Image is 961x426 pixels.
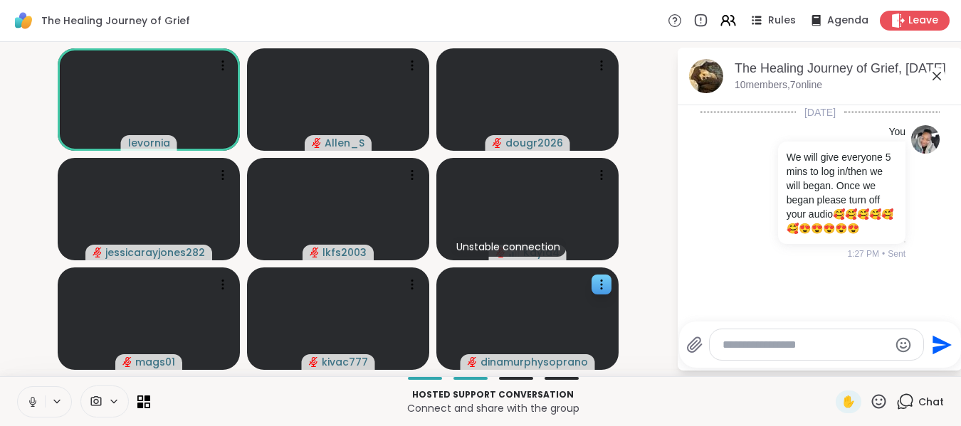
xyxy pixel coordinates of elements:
[735,78,822,92] p: 10 members, 7 online
[128,136,170,150] span: levornia
[159,401,827,415] p: Connect and share with the group
[310,247,320,257] span: audio-muted
[159,388,827,401] p: Hosted support conversation
[908,14,938,28] span: Leave
[845,208,857,220] span: 🥰
[787,223,799,234] span: 🥰
[918,395,944,409] span: Chat
[105,245,205,260] span: jessicarayjones282
[823,223,835,234] span: 😍
[841,393,856,410] span: ✋
[835,223,847,234] span: 😍
[11,9,36,33] img: ShareWell Logomark
[811,223,823,234] span: 😍
[924,329,956,361] button: Send
[41,14,190,28] span: The Healing Journey of Grief
[799,223,811,234] span: 😍
[911,125,940,154] img: https://sharewell-space-live.sfo3.digitaloceanspaces.com/user-generated/82540afe-0b6c-40ec-af03-7...
[881,208,893,220] span: 🥰
[723,338,888,352] textarea: Type your message
[882,247,885,260] span: •
[796,105,844,119] span: [DATE]
[869,208,881,220] span: 🥰
[493,138,503,148] span: audio-muted
[93,247,103,257] span: audio-muted
[468,357,478,367] span: audio-muted
[689,59,723,93] img: The Healing Journey of Grief, Oct 11
[122,357,132,367] span: audio-muted
[847,247,879,260] span: 1:27 PM
[847,223,859,234] span: 😍
[322,245,367,260] span: lkfs2003
[135,355,175,369] span: mags01
[787,150,897,235] p: We will give everyone 5 mins to log in/then we will began. Once we began please turn off your audio
[325,136,364,150] span: Allen_S
[735,60,951,78] div: The Healing Journey of Grief, [DATE]
[827,14,868,28] span: Agenda
[888,247,905,260] span: Sent
[451,237,566,257] div: Unstable connection
[505,136,563,150] span: dougr2026
[833,208,845,220] span: 🥰
[888,125,905,139] h4: You
[312,138,322,148] span: audio-muted
[480,355,588,369] span: dinamurphysoprano
[895,336,912,353] button: Emoji picker
[768,14,796,28] span: Rules
[309,357,319,367] span: audio-muted
[322,355,368,369] span: kivac777
[857,208,869,220] span: 🥰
